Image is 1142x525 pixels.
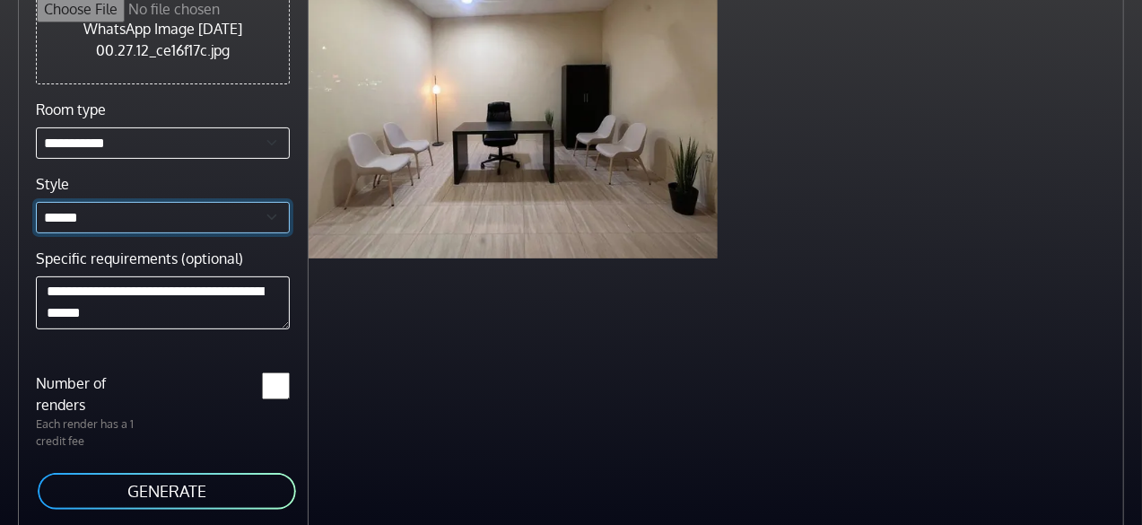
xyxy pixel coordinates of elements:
[36,99,106,120] label: Room type
[25,416,162,450] p: Each render has a 1 credit fee
[25,372,162,416] label: Number of renders
[36,173,69,195] label: Style
[36,471,298,512] button: GENERATE
[36,248,243,269] label: Specific requirements (optional)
